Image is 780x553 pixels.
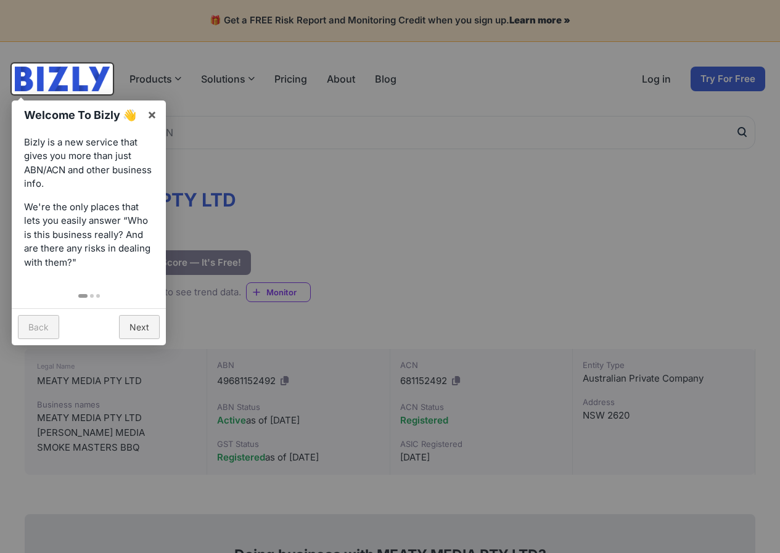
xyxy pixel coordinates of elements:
[24,107,141,123] h1: Welcome To Bizly 👋
[24,200,154,270] p: We're the only places that lets you easily answer “Who is this business really? And are there any...
[18,315,59,339] a: Back
[138,100,166,128] a: ×
[119,315,160,339] a: Next
[24,136,154,191] p: Bizly is a new service that gives you more than just ABN/ACN and other business info.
